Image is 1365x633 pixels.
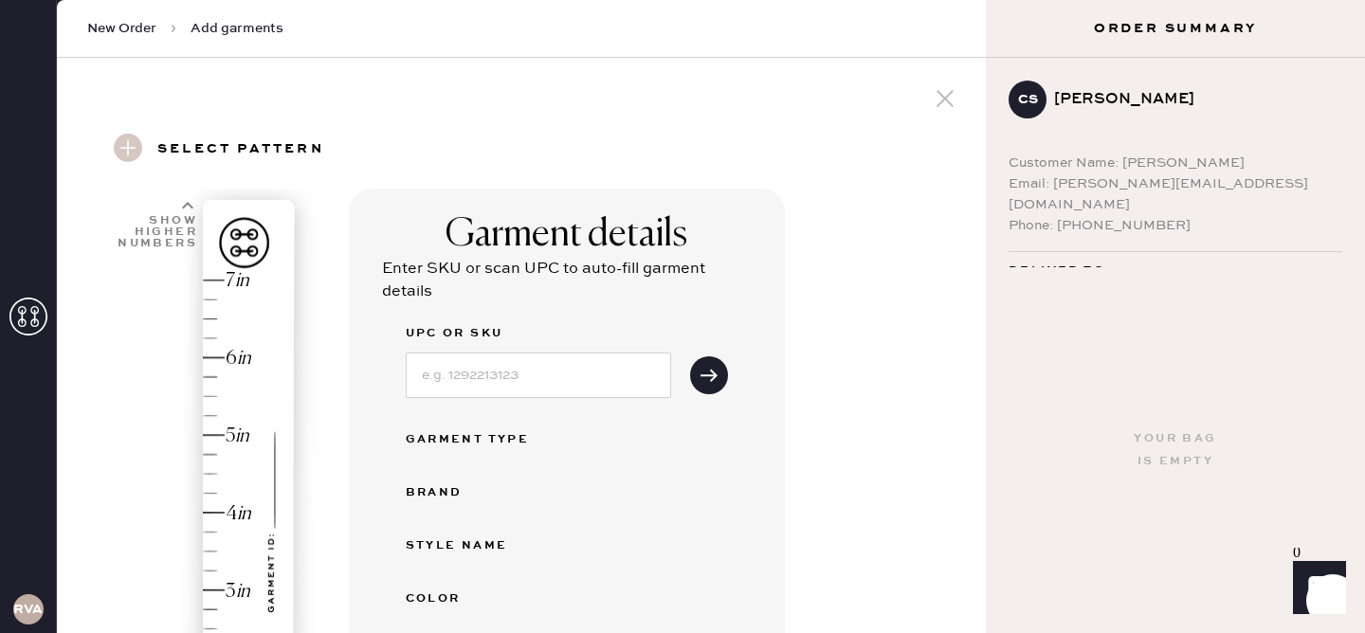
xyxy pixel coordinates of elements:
iframe: Front Chat [1275,548,1356,629]
span: New Order [87,19,156,38]
div: 7 [226,268,235,294]
div: Phone: [PHONE_NUMBER] [1009,215,1342,236]
div: [PERSON_NAME] [1054,88,1327,111]
div: Brand [406,481,557,504]
span: Add garments [191,19,283,38]
h3: Select pattern [157,134,324,166]
h3: CS [1018,93,1038,106]
input: e.g. 1292213123 [406,353,671,398]
label: UPC or SKU [406,322,671,345]
div: Style name [406,534,557,557]
div: Your bag is empty [1134,427,1216,473]
h3: RVA [13,603,43,616]
div: Color [406,588,557,610]
div: Show higher numbers [116,215,197,249]
div: Garment Type [406,428,557,451]
div: Garment details [446,212,687,258]
div: in [235,268,249,294]
div: Email: [PERSON_NAME][EMAIL_ADDRESS][DOMAIN_NAME] [1009,173,1342,215]
h3: Order Summary [986,19,1365,38]
div: Customer Name: [PERSON_NAME] [1009,153,1342,173]
div: Enter SKU or scan UPC to auto-fill garment details [382,258,752,303]
span: Deliver to: [1009,260,1111,282]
